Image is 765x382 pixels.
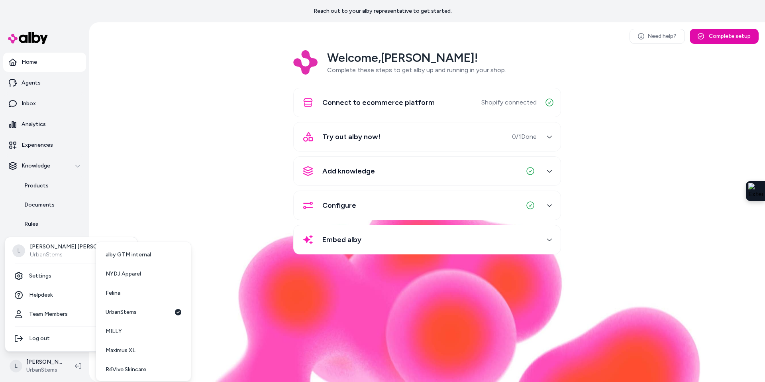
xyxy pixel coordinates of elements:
[12,244,25,257] span: L
[630,29,685,44] a: Need help?
[22,141,53,149] p: Experiences
[322,234,361,245] span: Embed alby
[690,29,759,44] button: Complete setup
[24,220,38,228] p: Rules
[22,162,50,170] p: Knowledge
[481,98,537,107] span: Shopify connected
[29,291,53,299] span: Helpdesk
[22,100,36,108] p: Inbox
[26,366,62,374] span: UrbanStems
[327,50,506,65] h2: Welcome, [PERSON_NAME] !
[153,192,701,382] img: alby Bubble
[106,251,151,259] span: alby GTM internal
[106,270,141,278] span: NYDJ Apparel
[22,79,41,87] p: Agents
[8,329,134,348] div: Log out
[24,201,55,209] p: Documents
[314,7,452,15] p: Reach out to your alby representative to get started.
[22,58,37,66] p: Home
[327,66,506,74] span: Complete these steps to get alby up and running in your shop.
[748,183,763,199] img: Extension Icon
[24,182,49,190] p: Products
[322,97,435,108] span: Connect to ecommerce platform
[22,120,46,128] p: Analytics
[293,50,318,75] img: Logo
[30,251,124,259] p: UrbanStems
[322,200,356,211] span: Configure
[512,132,537,142] span: 0 / 1 Done
[26,358,62,366] p: [PERSON_NAME]
[322,165,375,177] span: Add knowledge
[8,266,134,286] a: Settings
[8,32,48,44] img: alby Logo
[322,131,381,142] span: Try out alby now!
[106,327,122,335] span: MILLY
[106,308,137,316] span: UrbanStems
[30,243,124,251] p: [PERSON_NAME] [PERSON_NAME]
[10,360,22,372] span: L
[8,305,134,324] a: Team Members
[106,347,135,354] span: Maximus XL
[106,366,146,374] span: RéVive Skincare
[106,289,120,297] span: Felina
